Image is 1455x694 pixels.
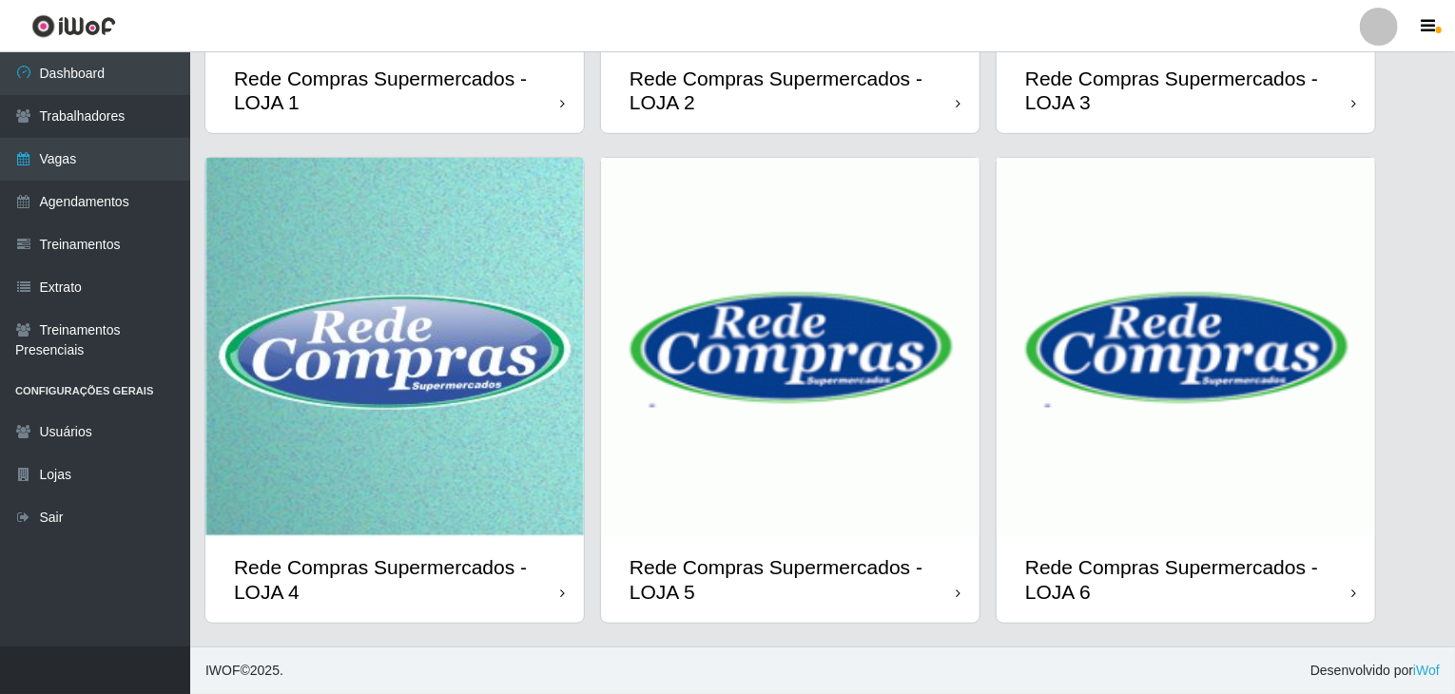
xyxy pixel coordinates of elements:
span: IWOF [205,663,241,678]
img: cardImg [205,158,584,536]
span: Desenvolvido por [1310,661,1440,681]
div: Rede Compras Supermercados - LOJA 4 [234,555,560,603]
a: Rede Compras Supermercados - LOJA 4 [205,158,584,622]
span: © 2025 . [205,661,283,681]
a: iWof [1413,663,1440,678]
div: Rede Compras Supermercados - LOJA 2 [630,67,956,114]
img: CoreUI Logo [31,14,116,38]
div: Rede Compras Supermercados - LOJA 5 [630,555,956,603]
img: cardImg [997,158,1375,536]
a: Rede Compras Supermercados - LOJA 5 [601,158,980,622]
img: cardImg [601,158,980,536]
div: Rede Compras Supermercados - LOJA 1 [234,67,560,114]
a: Rede Compras Supermercados - LOJA 6 [997,158,1375,622]
div: Rede Compras Supermercados - LOJA 3 [1025,67,1351,114]
div: Rede Compras Supermercados - LOJA 6 [1025,555,1351,603]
